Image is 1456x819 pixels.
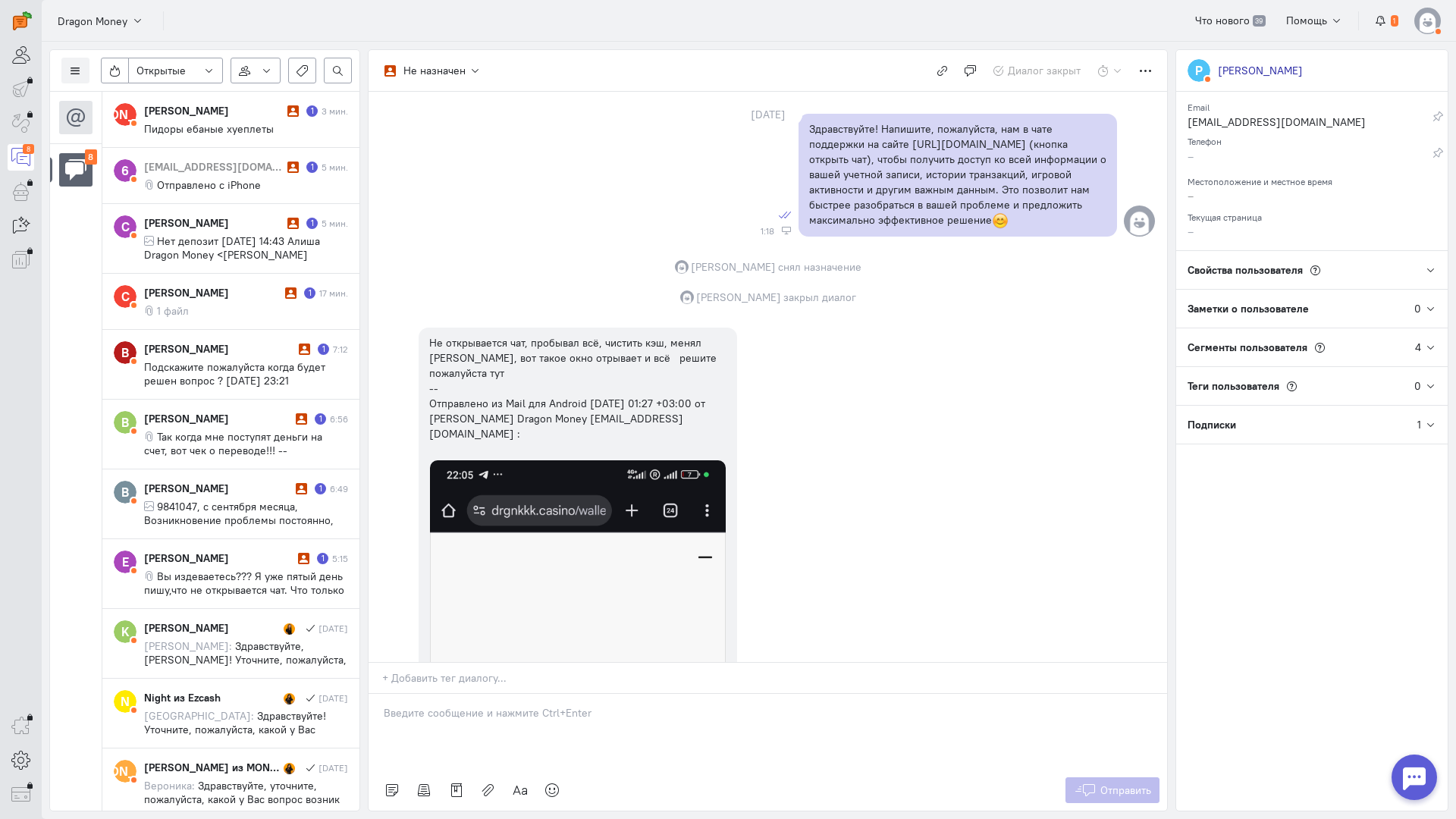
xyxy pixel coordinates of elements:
div: 6:49 [330,482,348,495]
button: Открытые [128,58,223,83]
span: закрыл диалог [783,290,856,305]
div: Есть неотвеченное сообщение пользователя [304,287,315,299]
div: [EMAIL_ADDRESS][DOMAIN_NAME] [144,159,284,174]
div: [DATE] [318,761,348,774]
span: 1:18 [761,226,774,237]
text: [PERSON_NAME] [75,763,175,779]
div: [DATE] [318,692,348,704]
div: 3 мин. [322,105,348,118]
img: Вероника [284,763,295,774]
text: В [121,484,129,500]
button: Помощь [1278,8,1351,33]
div: [DATE] [734,104,802,125]
div: Текущая страница [1188,207,1436,224]
div: 5:15 [332,552,348,565]
a: 8 [8,144,34,171]
div: Веб-панель [782,226,791,235]
i: Диалог не разобран [298,553,309,564]
div: 1 [1417,417,1421,432]
button: Отправить [1065,777,1160,803]
i: Диалог не разобран [296,483,307,494]
span: Открытые [136,63,186,78]
span: Помощь [1286,14,1327,27]
button: Диалог закрыт [984,58,1090,83]
div: 5 мин. [322,217,348,230]
img: Виктория [284,623,295,635]
div: [PERSON_NAME] [144,481,292,496]
span: [GEOGRAPHIC_DATA]: [144,709,254,723]
text: Р [1195,62,1203,78]
img: default-v4.png [1414,8,1441,34]
span: 39 [1253,15,1266,27]
text: [PERSON_NAME] [75,106,175,122]
span: – [1188,224,1194,238]
div: [PERSON_NAME] [144,215,284,231]
text: N [121,693,130,709]
div: – [1188,149,1432,168]
div: [PERSON_NAME] [144,103,284,118]
span: Что нового [1195,14,1250,27]
span: 9841047, с сентября месяца, Возникновение проблемы постоянно, пытался пополнить игровой счет, уст... [144,500,347,664]
div: [PERSON_NAME] [1218,63,1303,78]
span: Отправить [1100,783,1151,797]
span: Отправлено с iPhone [157,178,261,192]
button: 1 [1367,8,1407,33]
div: 8 [85,149,98,165]
span: Так когда мне поступят деньги на счет, вот чек о переводе!!! -- Отправлено из Mail для Android [D... [144,430,346,512]
div: 7:12 [333,343,348,356]
text: 6 [121,162,129,178]
div: Есть неотвеченное сообщение пользователя [306,162,318,173]
div: Есть неотвеченное сообщение пользователя [306,105,318,117]
span: Диалог закрыт [1008,64,1081,77]
span: Пидоры ебаные хуеплеты [144,122,274,136]
span: Здравствуйте! Уточните, пожалуйста, какой у Вас вопрос касательно нашего проекта? [144,709,326,750]
text: С [121,288,130,304]
div: Есть неотвеченное сообщение пользователя [315,413,326,425]
span: Сегменты пользователя [1188,340,1307,354]
div: [PERSON_NAME] [144,341,295,356]
div: Night из Ezcash [144,690,280,705]
small: Телефон [1188,132,1222,147]
i: Диалог не разобран [285,287,297,299]
div: 6:56 [330,413,348,425]
div: Местоположение и местное время [1188,171,1436,188]
text: E [122,554,129,570]
span: [PERSON_NAME]: [144,639,232,653]
div: Есть неотвеченное сообщение пользователя [318,344,329,355]
img: carrot-quest.svg [13,11,32,30]
i: Диалог не разобран [287,162,299,173]
i: Сообщение отправлено [303,762,315,773]
span: Вы издеваетесь??? Я уже пятый день пишу,что не открывается чат. Что только не делала!!! Чистила к... [144,570,344,679]
div: [PERSON_NAME] [144,411,292,426]
div: 0 [1414,378,1421,394]
span: – [1188,189,1194,202]
div: [PERSON_NAME] из MONEY-X [144,760,280,775]
text: K [121,623,130,639]
div: Не назначен [403,63,466,78]
div: [PERSON_NAME] [144,285,281,300]
span: Здравствуйте, [PERSON_NAME]! Уточните, пожалуйста, с кем ранее вы вели диалог? [144,639,347,680]
span: Нет депозит [DATE] 14:43 Алиша Dragon Money <[PERSON_NAME][EMAIL_ADDRESS][DOMAIN_NAME]>: [144,234,331,275]
i: Сообщение отправлено [303,692,315,704]
div: Не открывается чат, пробывал всё, чистить кэш, менял [PERSON_NAME], вот такое окно отрывает и всё... [429,335,726,441]
button: Dragon Money [49,7,152,34]
div: 8 [23,144,34,154]
span: Вероника: [144,779,195,792]
p: Здравствуйте! Напишите, пожалуйста, нам в чате поддержки на сайте [URL][DOMAIN_NAME] (кнопка откр... [809,121,1106,230]
i: Сообщение отправлено [303,623,315,634]
div: Подписки [1176,406,1417,444]
i: Диалог не разобран [299,344,310,355]
span: Свойства пользователя [1188,263,1303,277]
div: 0 [1414,301,1421,316]
span: [PERSON_NAME] [691,259,776,275]
span: Dragon Money [58,14,127,29]
div: [DATE] [318,622,348,635]
span: [PERSON_NAME] [696,290,781,305]
text: В [121,344,129,360]
div: [EMAIL_ADDRESS][DOMAIN_NAME] [1188,115,1432,133]
a: Что нового 39 [1187,8,1274,33]
div: Есть неотвеченное сообщение пользователя [306,218,318,229]
span: :blush: [992,212,1009,229]
text: С [121,218,130,234]
div: Есть неотвеченное сообщение пользователя [317,553,328,564]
